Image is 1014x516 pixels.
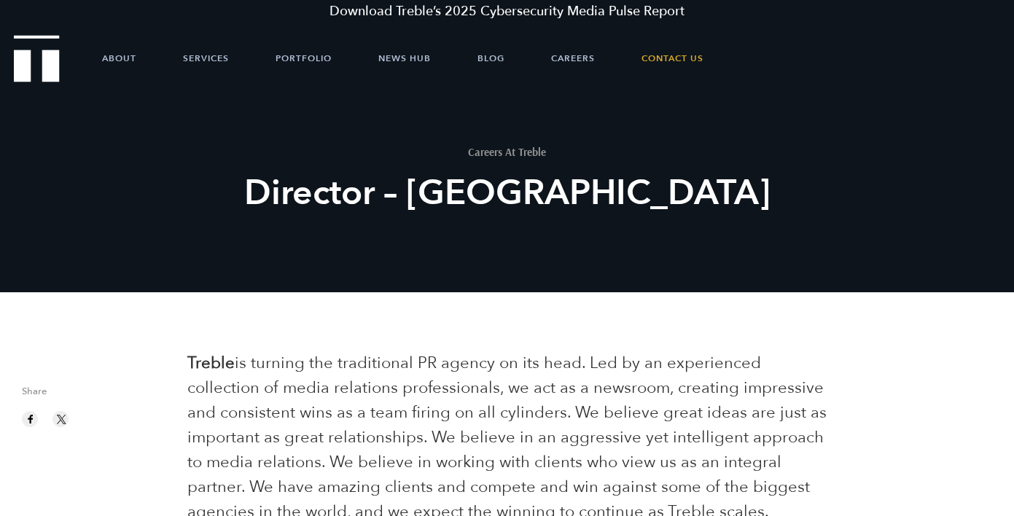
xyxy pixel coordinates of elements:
img: twitter sharing button [55,413,68,426]
a: Services [183,36,229,80]
b: Treble [187,352,235,374]
img: facebook sharing button [24,413,37,426]
img: Treble logo [14,35,60,82]
a: Careers [551,36,595,80]
h2: Director – [GEOGRAPHIC_DATA] [238,171,776,216]
a: News Hub [378,36,431,80]
a: About [102,36,136,80]
a: Blog [477,36,504,80]
a: Contact Us [641,36,703,80]
a: Treble Homepage [15,36,58,81]
span: Share [22,387,165,404]
a: Portfolio [276,36,332,80]
h1: Careers At Treble [238,146,776,157]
